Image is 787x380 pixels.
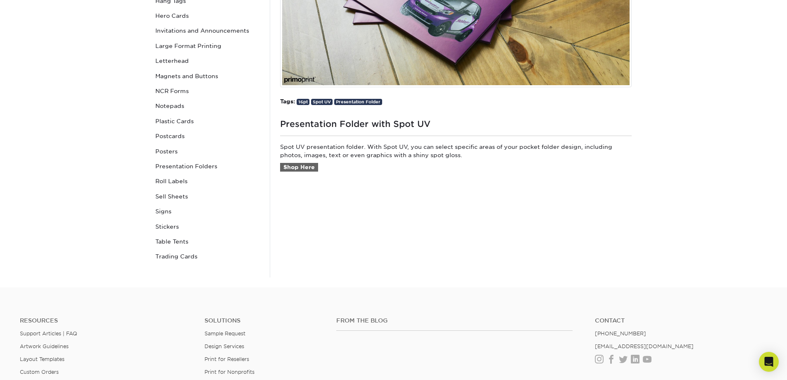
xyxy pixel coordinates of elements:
[152,23,264,38] a: Invitations and Announcements
[152,129,264,143] a: Postcards
[336,317,573,324] h4: From the Blog
[152,219,264,234] a: Stickers
[152,159,264,174] a: Presentation Folders
[152,234,264,249] a: Table Tents
[280,163,318,172] a: Shop Here
[204,356,249,362] a: Print for Resellers
[152,98,264,113] a: Notepads
[152,53,264,68] a: Letterhead
[280,116,632,129] h1: Presentation Folder with Spot UV
[152,189,264,204] a: Sell Sheets
[297,99,309,105] a: 16pt
[280,98,295,105] strong: Tags:
[759,352,779,372] div: Open Intercom Messenger
[152,8,264,23] a: Hero Cards
[595,330,646,337] a: [PHONE_NUMBER]
[204,369,254,375] a: Print for Nonprofits
[280,143,632,182] p: Spot UV presentation folder. With Spot UV, you can select specific areas of your pocket folder de...
[152,249,264,264] a: Trading Cards
[152,204,264,219] a: Signs
[204,330,245,337] a: Sample Request
[152,174,264,189] a: Roll Labels
[311,99,333,105] a: Spot UV
[595,317,767,324] a: Contact
[20,369,59,375] a: Custom Orders
[334,99,382,105] a: Presentation Folder
[595,343,694,349] a: [EMAIL_ADDRESS][DOMAIN_NAME]
[20,330,77,337] a: Support Articles | FAQ
[152,84,264,98] a: NCR Forms
[20,317,192,324] h4: Resources
[20,356,64,362] a: Layout Templates
[20,343,69,349] a: Artwork Guidelines
[152,144,264,159] a: Posters
[204,343,244,349] a: Design Services
[204,317,324,324] h4: Solutions
[152,69,264,84] a: Magnets and Buttons
[152,38,264,53] a: Large Format Printing
[152,114,264,129] a: Plastic Cards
